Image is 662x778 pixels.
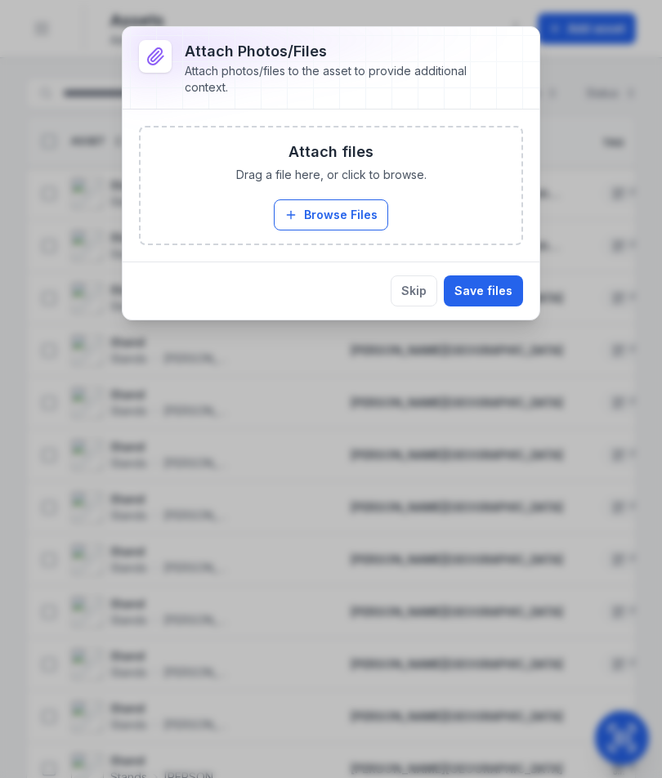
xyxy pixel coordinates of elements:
span: Drag a file here, or click to browse. [236,167,427,183]
button: Save files [444,275,523,306]
h3: Attach files [289,141,373,163]
h3: Attach photos/files [185,40,497,63]
div: Attach photos/files to the asset to provide additional context. [185,63,497,96]
button: Browse Files [274,199,388,230]
button: Skip [391,275,437,306]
